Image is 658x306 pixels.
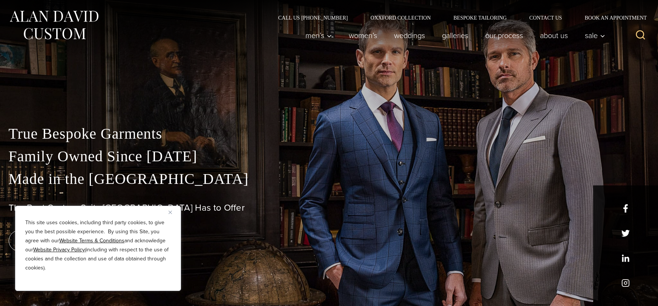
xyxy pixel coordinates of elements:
[25,218,171,272] p: This site uses cookies, including third party cookies, to give you the best possible experience. ...
[518,15,574,20] a: Contact Us
[9,202,650,213] h1: The Best Custom Suits [GEOGRAPHIC_DATA] Has to Offer
[632,26,650,44] button: View Search Form
[385,28,433,43] a: weddings
[33,246,85,254] a: Website Privacy Policy
[169,211,172,214] img: Close
[9,122,650,190] p: True Bespoke Garments Family Owned Since [DATE] Made in the [GEOGRAPHIC_DATA]
[531,28,576,43] a: About Us
[585,32,605,39] span: Sale
[9,230,114,251] a: book an appointment
[169,208,178,217] button: Close
[297,28,609,43] nav: Primary Navigation
[9,8,99,42] img: Alan David Custom
[573,15,649,20] a: Book an Appointment
[433,28,477,43] a: Galleries
[442,15,518,20] a: Bespoke Tailoring
[359,15,442,20] a: Oxxford Collection
[59,237,124,245] a: Website Terms & Conditions
[477,28,531,43] a: Our Process
[267,15,650,20] nav: Secondary Navigation
[267,15,359,20] a: Call Us [PHONE_NUMBER]
[305,32,332,39] span: Men’s
[340,28,385,43] a: Women’s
